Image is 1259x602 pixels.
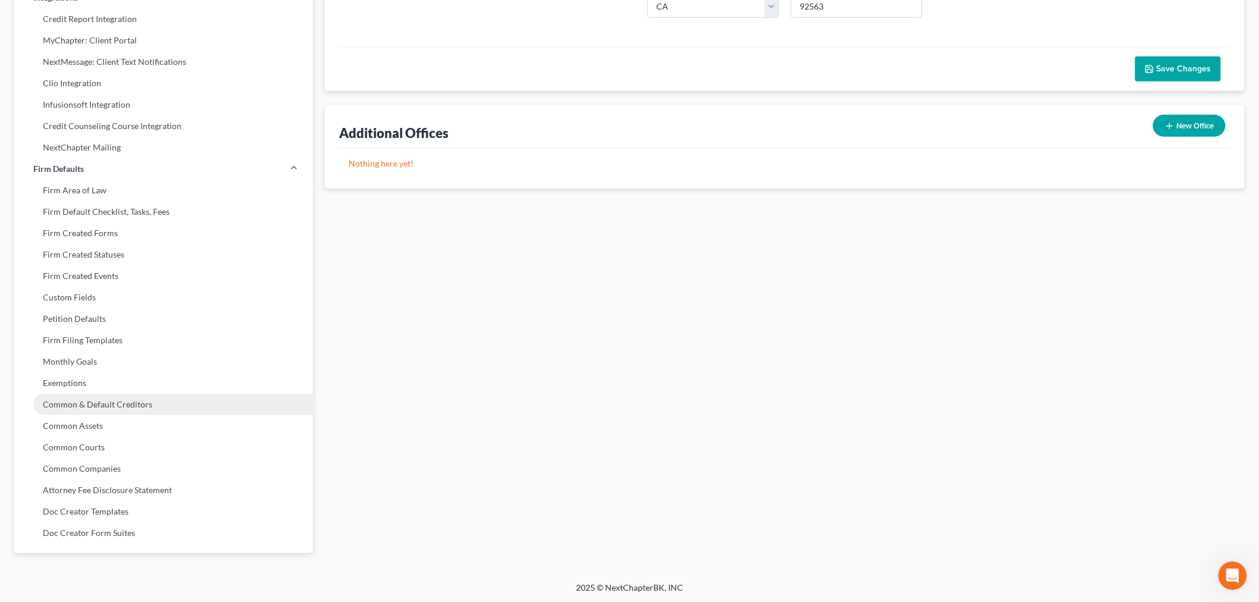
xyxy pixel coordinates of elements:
[14,437,313,458] a: Common Courts
[14,73,313,94] a: Clio Integration
[10,93,195,264] div: Each plan is being rolled out on a per-district basis. Once your district's plan is available you...
[14,415,313,437] a: Common Assets
[14,394,313,415] a: Common & Default Creditors
[34,7,53,26] img: Profile image for Emma
[14,308,313,330] a: Petition Defaults
[14,372,313,394] a: Exemptions
[37,390,47,399] button: Gif picker
[204,385,223,404] button: Send a message…
[14,501,313,522] a: Doc Creator Templates
[19,106,186,153] div: Each plan is being rolled out on a per-district basis. Once your district's plan is available you...
[19,189,90,199] a: Plan Editor Video
[1157,64,1211,74] span: Save Changes
[14,351,313,372] a: Monthly Goals
[8,5,30,27] button: go back
[14,201,313,222] a: Firm Default Checklist, Tasks, Fees
[14,287,313,308] a: Custom Fields
[14,51,313,73] a: NextMessage: Client Text Notifications
[14,8,313,30] a: Credit Report Integration
[14,244,313,265] a: Firm Created Statuses
[14,158,313,180] a: Firm Defaults
[14,180,313,201] a: Firm Area of Law
[19,159,186,182] div: Here's an article and video with tips to show you how to use the editor.
[14,265,313,287] a: Firm Created Events
[1219,562,1247,590] iframe: Intercom live chat
[14,30,313,51] a: MyChapter: Client Portal
[186,5,209,27] button: Home
[14,330,313,351] a: Firm Filing Templates
[58,15,143,27] p: Active in the last 15m
[57,390,66,399] button: Upload attachment
[14,94,313,115] a: Infusionsoft Integration
[14,479,313,501] a: Attorney Fee Disclosure Statement
[349,158,1221,170] p: Nothing here yet!
[19,215,186,250] div: As always, let us know if you have any questions!
[10,93,228,290] div: Emma says…
[76,390,85,399] button: Start recording
[19,205,137,216] a: Editing Chapter 13 Plans
[14,115,313,137] a: Credit Counseling Course Integration
[18,390,28,399] button: Emoji picker
[14,522,313,544] a: Doc Creator Form Suites
[339,124,449,142] div: Additional Offices
[10,365,228,385] textarea: Message…
[14,222,313,244] a: Firm Created Forms
[14,137,313,158] a: NextChapter Mailing
[19,266,112,273] div: [PERSON_NAME] • 2h ago
[33,163,84,175] span: Firm Defaults
[1153,115,1226,137] button: New Office
[14,458,313,479] a: Common Companies
[58,6,135,15] h1: [PERSON_NAME]
[209,5,230,26] div: Close
[1135,57,1221,81] button: Save Changes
